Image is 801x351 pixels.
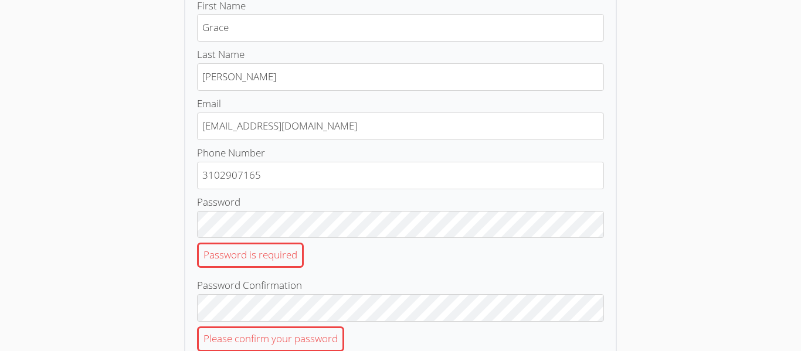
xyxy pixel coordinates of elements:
input: Password ConfirmationPlease confirm your password [197,294,604,322]
input: Last Name [197,63,604,91]
input: PasswordPassword is required [197,211,604,238]
span: Password Confirmation [197,278,302,292]
input: Phone Number [197,162,604,189]
div: Password is required [197,243,304,268]
span: Email [197,97,221,110]
span: Password [197,195,240,209]
span: Phone Number [197,146,265,159]
input: First Name [197,14,604,42]
input: Email [197,113,604,140]
span: Last Name [197,47,245,61]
